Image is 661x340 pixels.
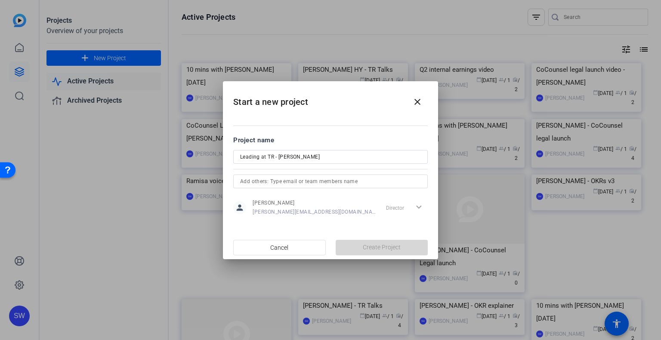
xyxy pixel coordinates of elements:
input: Enter Project Name [240,152,421,162]
span: [PERSON_NAME][EMAIL_ADDRESS][DOMAIN_NAME] [253,208,376,215]
button: Cancel [233,240,326,255]
input: Add others: Type email or team members name [240,176,421,187]
mat-icon: close [412,97,423,107]
h2: Start a new project [223,81,438,116]
mat-icon: person [233,201,246,214]
span: Cancel [270,239,288,256]
div: Project name [233,135,428,145]
span: [PERSON_NAME] [253,199,376,206]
